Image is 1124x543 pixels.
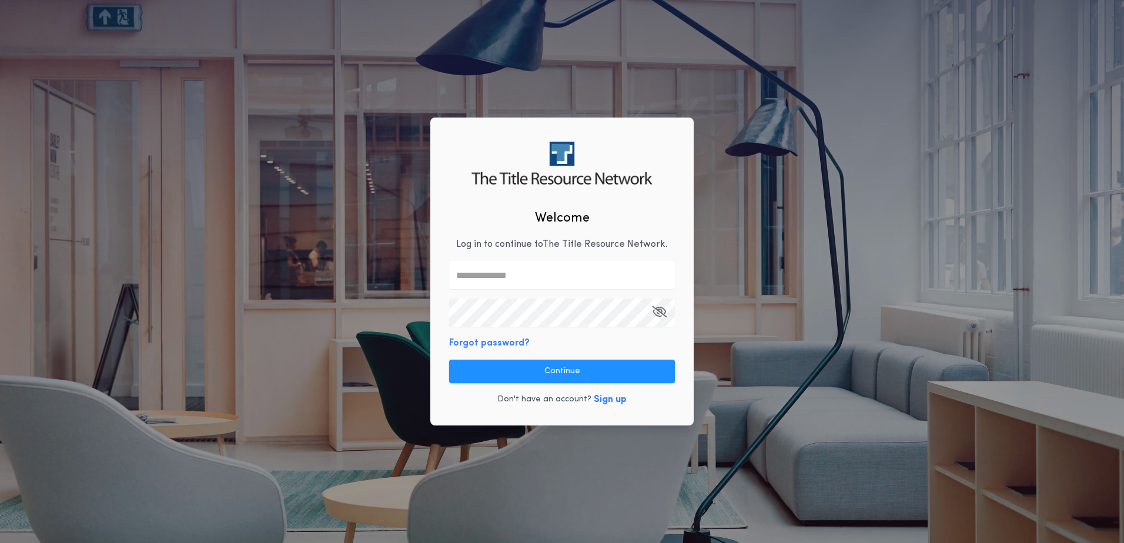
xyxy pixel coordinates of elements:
[449,336,530,350] button: Forgot password?
[456,237,668,252] p: Log in to continue to The Title Resource Network .
[652,299,667,327] button: Open Keeper Popup
[497,394,591,405] p: Don't have an account?
[471,142,652,185] img: logo
[449,299,675,327] input: Open Keeper Popup
[535,209,590,228] h2: Welcome
[594,393,627,407] button: Sign up
[449,360,675,383] button: Continue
